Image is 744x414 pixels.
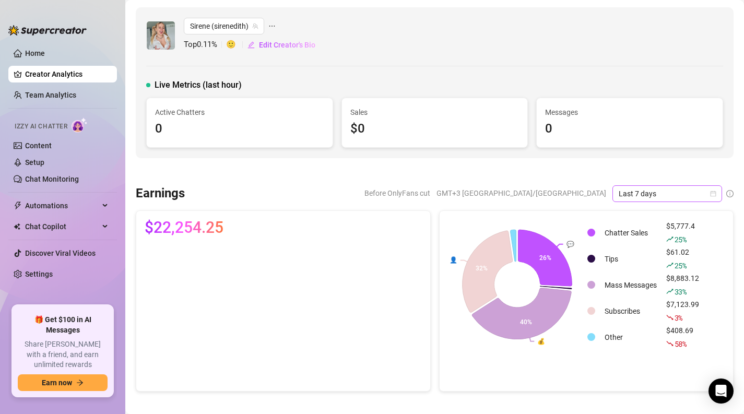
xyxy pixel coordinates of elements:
[18,374,108,391] button: Earn nowarrow-right
[545,119,714,139] div: 0
[42,378,72,387] span: Earn now
[259,41,315,49] span: Edit Creator's Bio
[155,107,324,118] span: Active Chatters
[449,256,457,264] text: 👤
[666,246,699,271] div: $61.02
[147,21,175,50] img: Sirene
[666,220,699,245] div: $5,777.4
[136,185,185,202] h3: Earnings
[145,219,223,236] span: $22,254.25
[666,288,674,295] span: rise
[25,66,109,82] a: Creator Analytics
[350,119,519,139] div: $0
[25,91,76,99] a: Team Analytics
[600,246,661,271] td: Tips
[25,175,79,183] a: Chat Monitoring
[268,18,276,34] span: ellipsis
[25,158,44,167] a: Setup
[247,37,316,53] button: Edit Creator's Bio
[600,220,661,245] td: Chatter Sales
[18,315,108,335] span: 🎁 Get $100 in AI Messages
[675,287,687,297] span: 33 %
[25,141,52,150] a: Content
[666,314,674,321] span: fall
[252,23,258,29] span: team
[364,185,430,201] span: Before OnlyFans cut
[247,41,255,49] span: edit
[675,339,687,349] span: 58 %
[190,18,258,34] span: Sirene (sirenedith)
[666,273,699,298] div: $8,883.12
[184,39,226,51] span: Top 0.11 %
[14,202,22,210] span: thunderbolt
[14,223,20,230] img: Chat Copilot
[8,25,87,36] img: logo-BBDzfeDw.svg
[675,234,687,244] span: 25 %
[155,119,324,139] div: 0
[666,340,674,347] span: fall
[710,191,716,197] span: calendar
[436,185,606,201] span: GMT+3 [GEOGRAPHIC_DATA]/[GEOGRAPHIC_DATA]
[726,190,734,197] span: info-circle
[666,299,699,324] div: $7,123.99
[25,249,96,257] a: Discover Viral Videos
[675,313,682,323] span: 3 %
[666,325,699,350] div: $408.69
[600,299,661,324] td: Subscribes
[619,186,716,202] span: Last 7 days
[350,107,519,118] span: Sales
[666,262,674,269] span: rise
[600,273,661,298] td: Mass Messages
[25,218,99,235] span: Chat Copilot
[708,378,734,404] div: Open Intercom Messenger
[76,379,84,386] span: arrow-right
[155,79,242,91] span: Live Metrics (last hour)
[666,235,674,243] span: rise
[25,197,99,214] span: Automations
[226,39,247,51] span: 🙂
[545,107,714,118] span: Messages
[675,261,687,270] span: 25 %
[566,240,574,248] text: 💬
[537,337,545,345] text: 💰
[18,339,108,370] span: Share [PERSON_NAME] with a friend, and earn unlimited rewards
[600,325,661,350] td: Other
[72,117,88,133] img: AI Chatter
[25,49,45,57] a: Home
[25,270,53,278] a: Settings
[15,122,67,132] span: Izzy AI Chatter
